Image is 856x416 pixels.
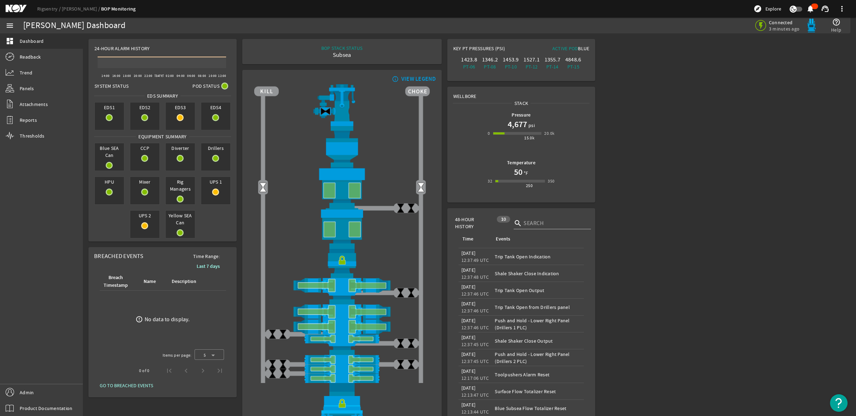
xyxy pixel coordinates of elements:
[406,203,416,213] img: ValveClose.png
[145,316,190,323] div: No data to display.
[144,278,156,285] div: Name
[461,409,489,415] legacy-datetime-component: 12:13:44 UTC
[112,74,120,78] text: 16:00
[460,56,478,63] div: 1423.8
[254,364,430,374] img: PipeRamOpen.png
[832,18,841,26] mat-icon: help_outline
[145,92,180,99] span: EDS SUMMARY
[134,74,142,78] text: 20:00
[192,82,219,90] span: Pod Status
[390,76,399,82] mat-icon: info_outline
[448,87,595,100] div: Wellbore
[144,74,152,78] text: 22:00
[95,143,124,160] span: Blue SEA Can
[481,56,499,63] div: 1346.2
[751,3,784,14] button: Explore
[95,103,124,112] span: EDS1
[254,304,430,319] img: ShearRamOpen.png
[544,56,561,63] div: 1355.7
[20,38,44,45] span: Dashboard
[495,337,581,344] div: Shale Shaker Close Output
[488,130,490,137] div: 0
[171,278,203,285] div: Description
[166,211,195,227] span: Yellow SEA Can
[130,103,159,112] span: EDS2
[267,329,278,339] img: ValveClose.png
[201,143,230,153] span: Drillers
[166,143,195,153] span: Diverter
[94,45,150,52] span: 24-Hour Alarm History
[461,358,489,364] legacy-datetime-component: 12:37:45 UTC
[461,351,476,357] legacy-datetime-component: [DATE]
[495,317,581,331] div: Push and Hold - Lower Right Panel (Drillers 1 PLC)
[461,392,489,398] legacy-datetime-component: 12:13:47 UTC
[461,301,476,307] legacy-datetime-component: [DATE]
[254,84,430,126] img: RiserAdapter.png
[488,178,492,185] div: 32
[524,134,534,141] div: 15.0k
[495,253,581,260] div: Trip Tank Open Indication
[278,329,288,339] img: ValveClose.png
[507,159,535,166] b: Temperature
[395,288,406,298] img: ValveClose.png
[20,405,72,412] span: Product Documentation
[461,375,489,381] legacy-datetime-component: 12:17:06 UTC
[172,278,196,285] div: Description
[177,74,185,78] text: 04:00
[166,177,195,194] span: Rig Managers
[395,359,406,370] img: ValveClose.png
[495,235,578,243] div: Events
[461,317,476,324] legacy-datetime-component: [DATE]
[769,26,799,32] span: 3 minutes ago
[548,178,554,185] div: 350
[495,351,581,365] div: Push and Hold - Lower Right Panel (Drillers 2 PLC)
[522,56,540,63] div: 1527.1
[564,56,582,63] div: 4848.6
[6,37,14,45] mat-icon: dashboard
[524,219,585,227] input: Search
[143,278,162,285] div: Name
[481,63,499,70] div: PT-08
[461,334,476,341] legacy-datetime-component: [DATE]
[94,252,143,260] span: Breached Events
[753,5,762,13] mat-icon: explore
[395,338,406,349] img: ValveClose.png
[461,308,489,314] legacy-datetime-component: 12:37:46 UTC
[20,69,32,76] span: Trend
[462,235,473,243] div: Time
[94,82,129,90] span: System Status
[512,100,531,107] span: Stack
[187,74,195,78] text: 06:00
[123,74,131,78] text: 18:00
[198,74,206,78] text: 08:00
[37,6,62,12] a: Rigsentry
[136,133,189,140] span: Equipment Summary
[416,182,426,192] img: Valve2Open.png
[94,379,159,392] button: GO TO BREACHED EVENTS
[495,304,581,311] div: Trip Tank Open from Drillers panel
[321,45,363,52] div: BOP STACK STATUS
[578,45,589,52] span: Blue
[406,338,416,349] img: ValveClose.png
[461,274,489,280] legacy-datetime-component: 12:37:48 UTC
[254,278,430,293] img: ShearRamOpen.png
[320,106,331,117] img: Valve2Close.png
[495,388,581,395] div: Surface Flow Totalizer Reset
[166,74,174,78] text: 02:00
[20,389,34,396] span: Admin
[23,22,125,29] div: [PERSON_NAME] Dashboard
[130,177,159,187] span: Mixer
[166,103,195,112] span: EDS3
[564,63,582,70] div: PT-15
[522,170,528,177] span: °F
[461,250,476,256] legacy-datetime-component: [DATE]
[406,359,416,370] img: ValveClose.png
[461,324,489,331] legacy-datetime-component: 12:37:46 UTC
[512,112,531,118] b: Pressure
[461,235,487,243] div: Time
[20,85,34,92] span: Panels
[104,274,128,289] div: Breach Timestamp
[496,235,510,243] div: Events
[461,257,489,263] legacy-datetime-component: 12:37:49 UTC
[163,352,192,359] div: Items per page:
